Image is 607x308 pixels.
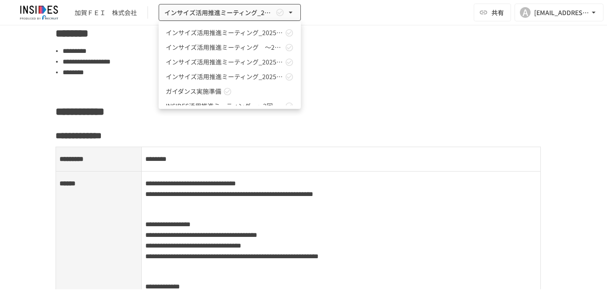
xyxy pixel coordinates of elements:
span: インサイズ活用推進ミーティング_202506 ～現場展開後1回目～ [166,72,283,81]
span: インサイズ活用推進ミーティング_202507 ～現場展開後2回目～ [166,57,283,67]
span: インサイズ活用推進ミーティング_202508 ～現場展開後3回目～ [166,28,283,37]
span: インサイズ活用推進ミーティング ～2回目～ [166,43,283,52]
span: ガイダンス実施準備 [166,87,221,96]
span: INSIDES活用推進ミーティング ～2回目～ [166,101,283,111]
